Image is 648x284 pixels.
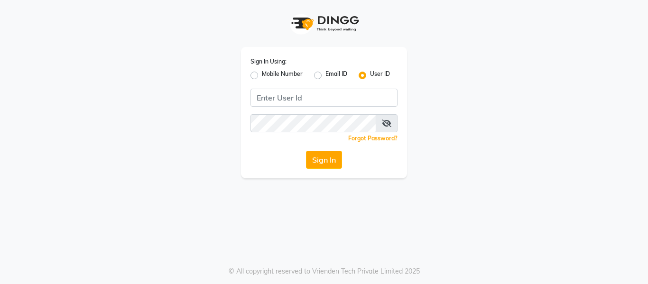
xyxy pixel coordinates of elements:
[348,135,398,142] a: Forgot Password?
[325,70,347,81] label: Email ID
[370,70,390,81] label: User ID
[250,57,287,66] label: Sign In Using:
[262,70,303,81] label: Mobile Number
[250,114,376,132] input: Username
[286,9,362,37] img: logo1.svg
[306,151,342,169] button: Sign In
[250,89,398,107] input: Username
